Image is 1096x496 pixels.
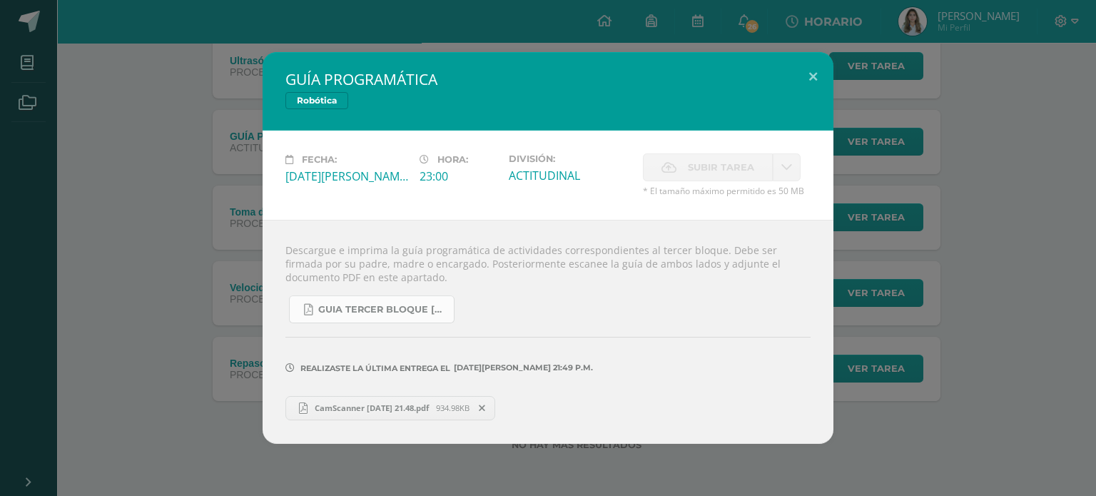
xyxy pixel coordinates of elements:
[470,400,494,416] span: Remover entrega
[437,154,468,165] span: Hora:
[302,154,337,165] span: Fecha:
[509,168,631,183] div: ACTITUDINAL
[318,304,447,315] span: GUIA TERCER BLOQUE [PERSON_NAME].pdf
[643,153,773,181] label: La fecha de entrega ha expirado
[450,368,593,368] span: [DATE][PERSON_NAME] 21:49 p.m.
[289,295,455,323] a: GUIA TERCER BLOQUE [PERSON_NAME].pdf
[285,92,348,109] span: Robótica
[300,363,450,373] span: Realizaste la última entrega el
[285,396,495,420] a: CamScanner [DATE] 21.48.pdf 934.98KB
[773,153,801,181] a: La fecha de entrega ha expirado
[509,153,631,164] label: División:
[643,185,811,197] span: * El tamaño máximo permitido es 50 MB
[263,220,833,443] div: Descargue e imprima la guía programática de actividades correspondientes al tercer bloque. Debe s...
[793,52,833,101] button: Close (Esc)
[436,403,470,413] span: 934.98KB
[308,403,436,413] span: CamScanner [DATE] 21.48.pdf
[420,168,497,184] div: 23:00
[285,168,408,184] div: [DATE][PERSON_NAME]
[688,154,754,181] span: Subir tarea
[285,69,811,89] h2: GUÍA PROGRAMÁTICA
